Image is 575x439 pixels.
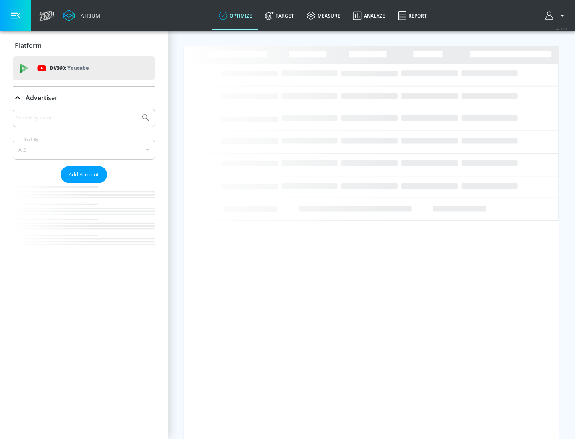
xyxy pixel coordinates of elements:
[556,26,567,31] span: v 4.32.0
[15,41,42,50] p: Platform
[23,137,40,142] label: Sort By
[50,64,89,73] p: DV360:
[16,113,137,123] input: Search by name
[67,64,89,72] p: Youtube
[300,1,347,30] a: measure
[13,109,155,261] div: Advertiser
[391,1,433,30] a: Report
[13,87,155,109] div: Advertiser
[212,1,258,30] a: optimize
[26,93,57,102] p: Advertiser
[13,34,155,57] div: Platform
[13,140,155,160] div: A-Z
[61,166,107,183] button: Add Account
[77,12,100,19] div: Atrium
[69,170,99,179] span: Add Account
[258,1,300,30] a: Target
[347,1,391,30] a: Analyze
[63,10,100,22] a: Atrium
[13,183,155,261] nav: list of Advertiser
[13,56,155,80] div: DV360: Youtube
